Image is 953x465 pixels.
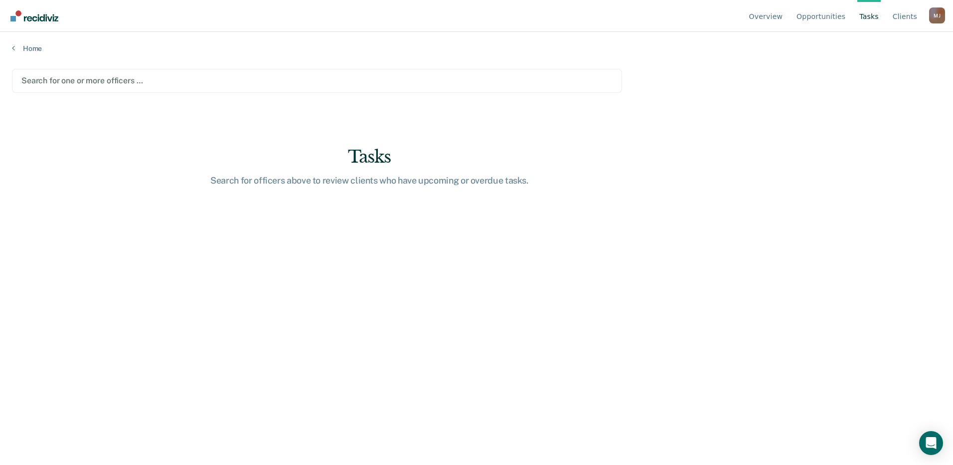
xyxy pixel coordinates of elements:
div: Open Intercom Messenger [919,431,943,455]
a: Home [12,44,941,53]
button: Profile dropdown button [929,7,945,23]
div: Tasks [210,147,529,167]
img: Recidiviz [10,10,58,21]
div: M J [929,7,945,23]
div: Search for officers above to review clients who have upcoming or overdue tasks. [210,175,529,186]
